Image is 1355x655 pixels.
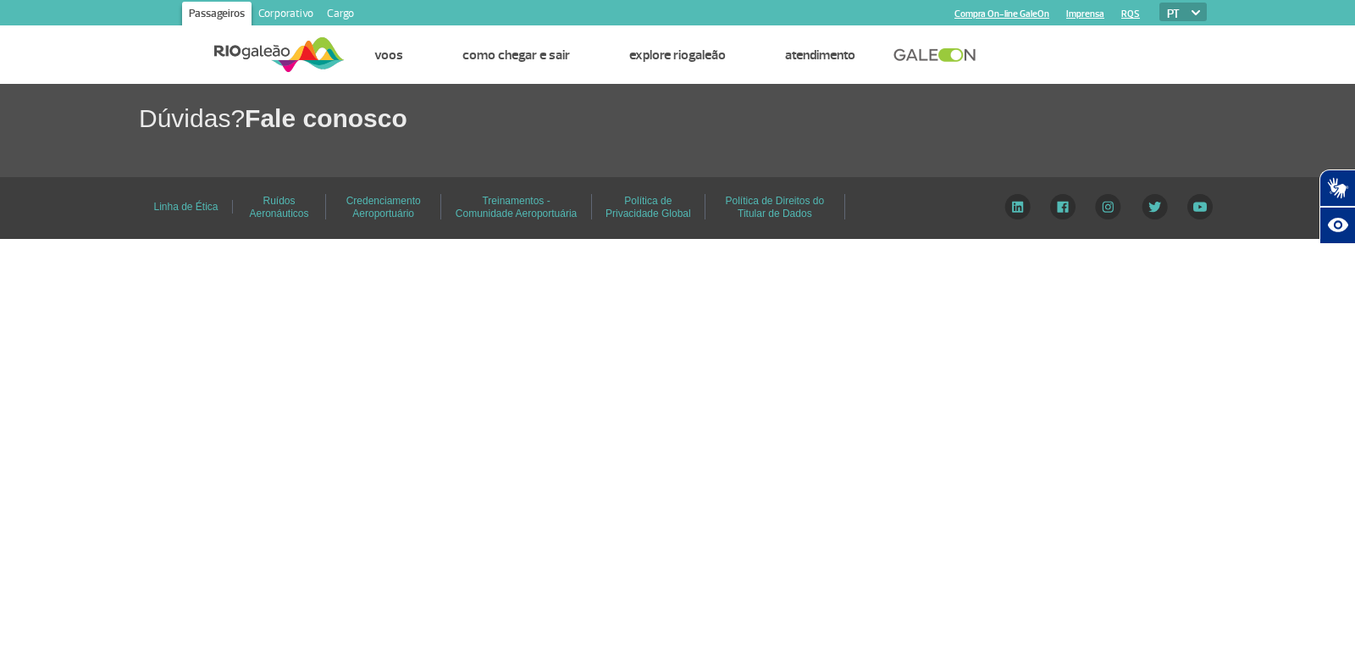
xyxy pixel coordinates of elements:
a: Cargo [320,2,361,29]
a: Passageiros [182,2,252,29]
div: Plugin de acessibilidade da Hand Talk. [1319,169,1355,244]
img: YouTube [1187,194,1213,219]
a: Treinamentos - Comunidade Aeroportuária [456,189,577,225]
a: Compra On-line GaleOn [954,8,1049,19]
a: Credenciamento Aeroportuário [346,189,421,225]
a: Política de Direitos do Titular de Dados [725,189,824,225]
a: Imprensa [1066,8,1104,19]
a: Voos [374,47,403,64]
img: Twitter [1142,194,1168,219]
a: Ruídos Aeronáuticos [249,189,308,225]
img: Instagram [1095,194,1121,219]
img: Facebook [1050,194,1076,219]
a: Como chegar e sair [462,47,570,64]
a: Explore RIOgaleão [629,47,726,64]
a: Atendimento [785,47,855,64]
img: LinkedIn [1004,194,1031,219]
a: Corporativo [252,2,320,29]
span: Fale conosco [245,104,407,132]
button: Abrir recursos assistivos. [1319,207,1355,244]
a: RQS [1121,8,1140,19]
a: Política de Privacidade Global [606,189,691,225]
h1: Dúvidas? [139,101,1355,136]
button: Abrir tradutor de língua de sinais. [1319,169,1355,207]
a: Linha de Ética [153,195,218,219]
